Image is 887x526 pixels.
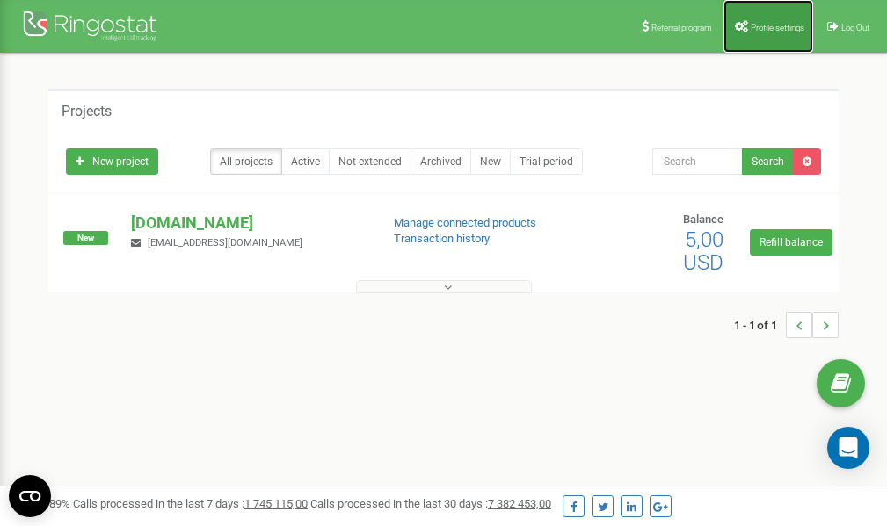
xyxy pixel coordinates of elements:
[210,148,282,175] a: All projects
[734,294,839,356] nav: ...
[310,497,551,510] span: Calls processed in the last 30 days :
[751,23,804,32] span: Profile settings
[742,148,794,175] button: Search
[244,497,308,510] u: 1 745 115,00
[66,148,158,175] a: New project
[734,312,786,338] span: 1 - 1 of 1
[841,23,869,32] span: Log Out
[394,216,536,229] a: Manage connected products
[131,212,365,234] p: [DOMAIN_NAME]
[470,148,511,175] a: New
[73,497,308,510] span: Calls processed in the last 7 days :
[651,23,712,32] span: Referral program
[488,497,551,510] u: 7 382 453,00
[9,475,51,517] button: Open CMP widget
[510,148,583,175] a: Trial period
[148,237,302,249] span: [EMAIL_ADDRESS][DOMAIN_NAME]
[683,213,723,226] span: Balance
[281,148,330,175] a: Active
[411,148,471,175] a: Archived
[62,104,112,119] h5: Projects
[683,227,723,275] span: 5,00 USD
[827,427,869,469] div: Open Intercom Messenger
[329,148,411,175] a: Not extended
[63,231,108,245] span: New
[652,148,743,175] input: Search
[750,229,832,256] a: Refill balance
[394,232,490,245] a: Transaction history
